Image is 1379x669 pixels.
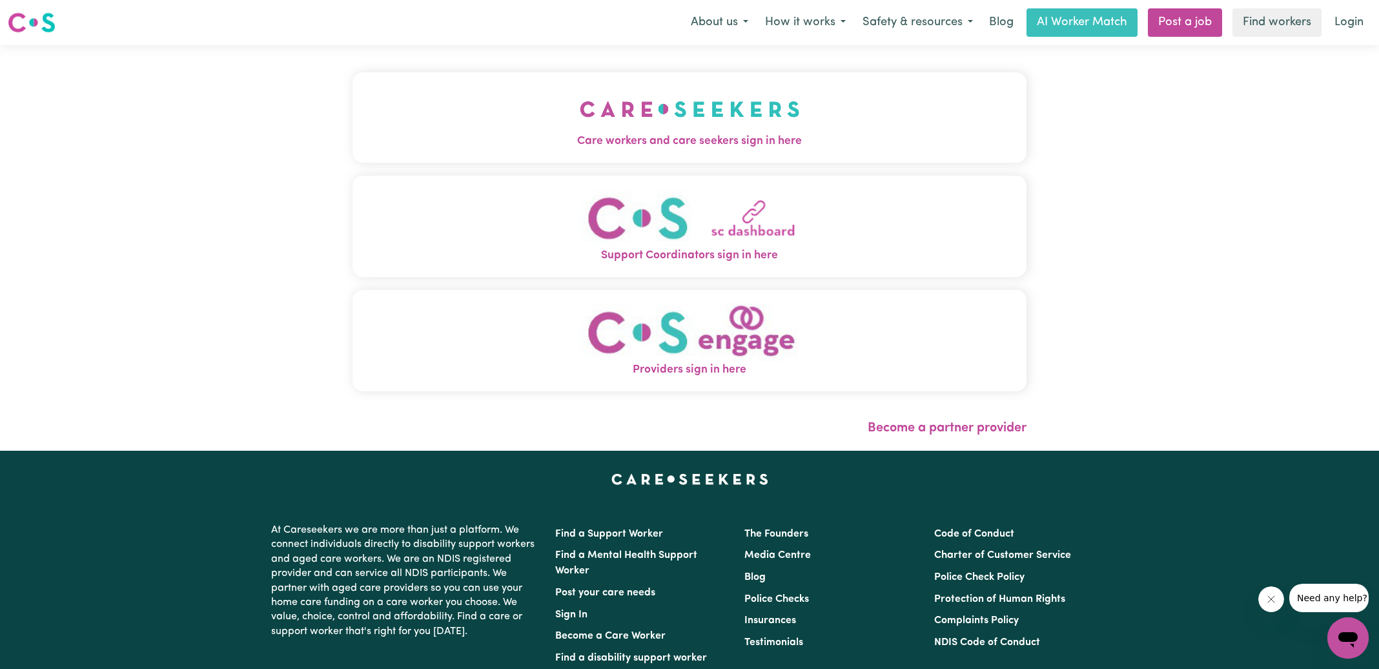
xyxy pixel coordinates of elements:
a: Careseekers home page [611,474,768,484]
a: Find a disability support worker [555,653,707,663]
a: Code of Conduct [934,529,1014,539]
a: Police Checks [744,594,809,604]
a: The Founders [744,529,808,539]
a: AI Worker Match [1027,8,1138,37]
a: Sign In [555,610,587,620]
a: Protection of Human Rights [934,594,1065,604]
button: About us [682,9,757,36]
button: Safety & resources [854,9,981,36]
a: Blog [981,8,1021,37]
a: Post your care needs [555,588,655,598]
a: NDIS Code of Conduct [934,637,1040,648]
iframe: Message from company [1289,584,1369,612]
a: Careseekers logo [8,8,56,37]
button: Care workers and care seekers sign in here [352,72,1027,163]
iframe: Close message [1258,586,1284,612]
a: Blog [744,572,766,582]
a: Media Centre [744,550,811,561]
span: Care workers and care seekers sign in here [352,133,1027,150]
button: Providers sign in here [352,290,1027,391]
p: At Careseekers we are more than just a platform. We connect individuals directly to disability su... [271,518,540,644]
a: Become a partner provider [868,422,1027,435]
span: Providers sign in here [352,362,1027,378]
a: Insurances [744,615,796,626]
a: Find a Mental Health Support Worker [555,550,697,576]
a: Find workers [1232,8,1322,37]
button: How it works [757,9,854,36]
a: Login [1327,8,1371,37]
a: Testimonials [744,637,803,648]
iframe: Button to launch messaging window [1327,617,1369,659]
button: Support Coordinators sign in here [352,176,1027,277]
a: Complaints Policy [934,615,1019,626]
img: Careseekers logo [8,11,56,34]
a: Charter of Customer Service [934,550,1071,561]
span: Support Coordinators sign in here [352,247,1027,264]
a: Become a Care Worker [555,631,666,641]
a: Find a Support Worker [555,529,663,539]
a: Post a job [1148,8,1222,37]
a: Police Check Policy [934,572,1025,582]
